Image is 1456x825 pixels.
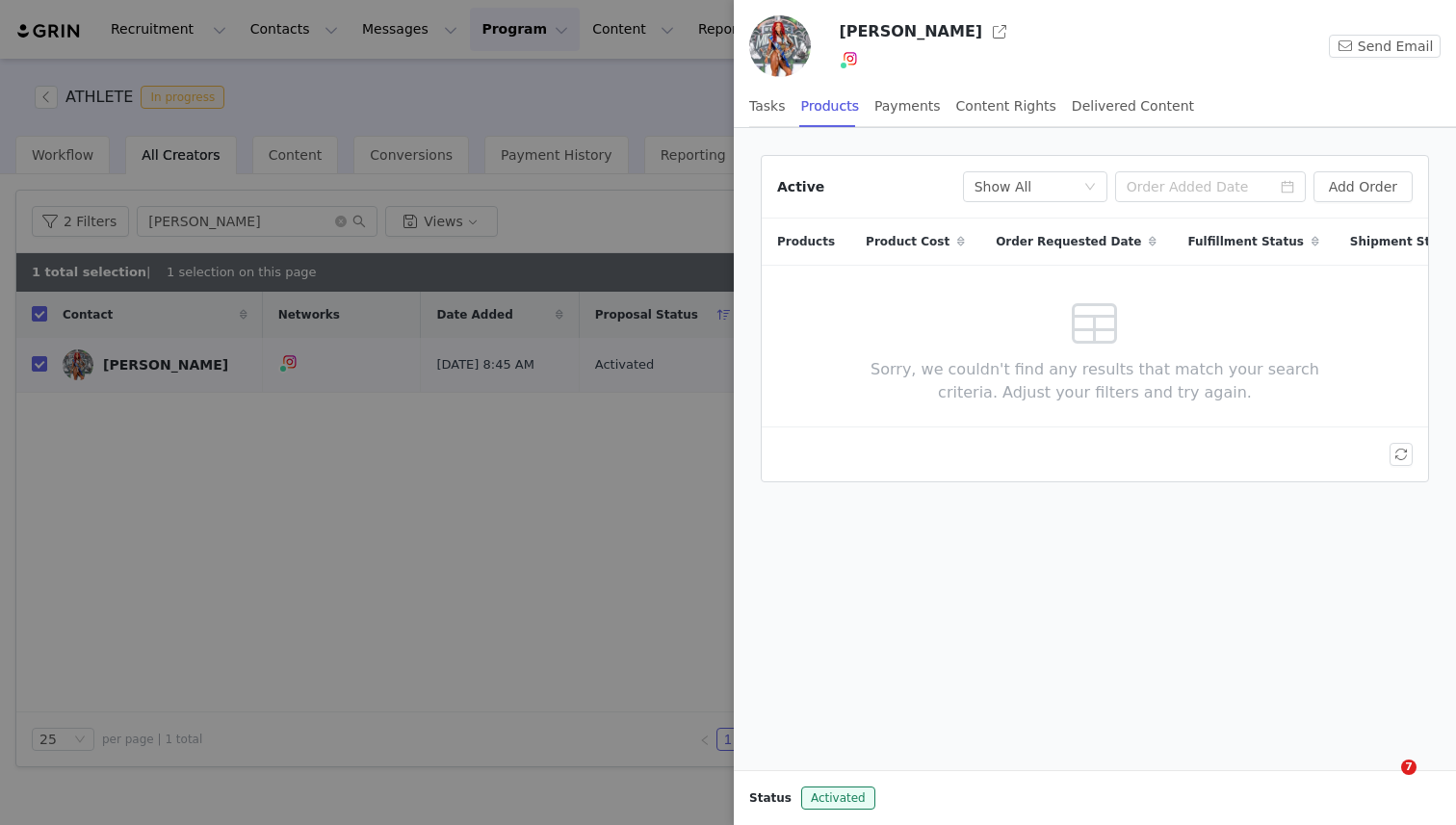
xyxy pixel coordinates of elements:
div: Payments [874,85,941,128]
span: Status [749,789,792,807]
span: Sorry, we couldn't find any results that match your search criteria. Adjust your filters and try ... [842,358,1349,404]
div: Products [801,85,859,128]
span: 7 [1401,760,1417,775]
img: instagram.svg [843,51,858,66]
button: Add Order [1313,171,1413,202]
img: 2202131f-9cc1-4cbf-9f51-b374880edc2d.jpg [749,15,811,77]
div: Tasks [749,85,786,128]
h3: [PERSON_NAME] [839,20,982,43]
span: Order Requested Date [996,233,1141,250]
div: Active [777,177,824,197]
span: Product Cost [866,233,949,250]
input: Order Added Date [1115,171,1306,202]
span: Products [777,233,835,250]
iframe: Intercom live chat [1362,760,1408,806]
div: Show All [975,172,1032,201]
div: Delivered Content [1072,85,1194,128]
span: Fulfillment Status [1187,233,1303,250]
i: icon: calendar [1281,180,1294,193]
article: Active [761,155,1429,482]
span: Activated [801,786,875,810]
button: Send Email [1329,35,1441,58]
div: Content Rights [956,85,1056,128]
